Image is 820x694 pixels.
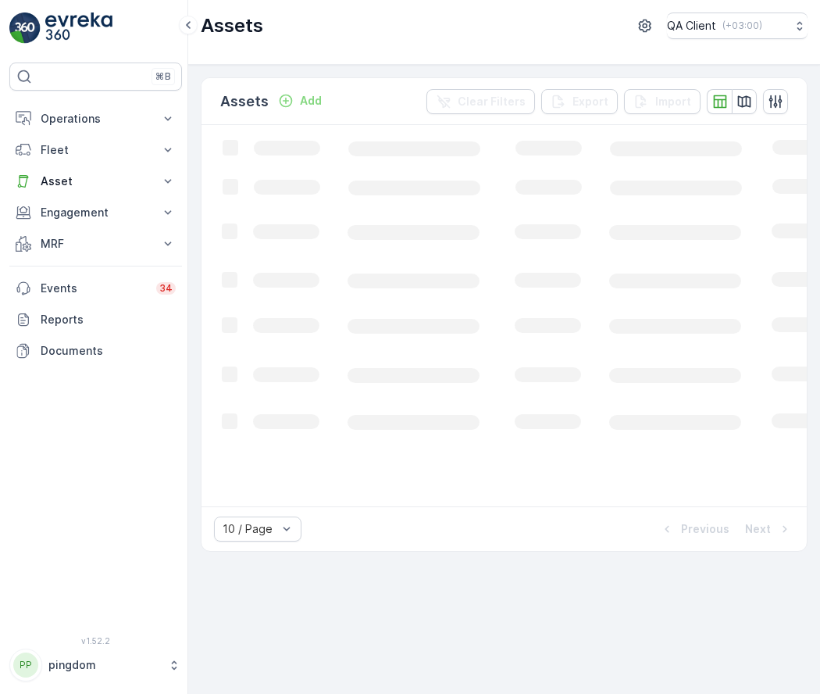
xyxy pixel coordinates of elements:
[722,20,762,32] p: ( +03:00 )
[9,13,41,44] img: logo
[681,521,729,537] p: Previous
[9,335,182,367] a: Documents
[667,13,808,39] button: QA Client(+03:00)
[667,18,716,34] p: QA Client
[41,312,176,327] p: Reports
[48,657,160,673] p: pingdom
[9,649,182,681] button: PPpingdom
[541,89,618,114] button: Export
[41,111,151,127] p: Operations
[41,343,176,359] p: Documents
[201,13,263,38] p: Assets
[9,304,182,335] a: Reports
[45,13,112,44] img: logo_light-DOdMpM7g.png
[9,134,182,166] button: Fleet
[9,166,182,197] button: Asset
[624,89,701,114] button: Import
[9,197,182,228] button: Engagement
[658,520,731,538] button: Previous
[426,89,535,114] button: Clear Filters
[13,653,38,678] div: PP
[41,173,151,189] p: Asset
[155,70,171,83] p: ⌘B
[743,520,794,538] button: Next
[9,636,182,646] span: v 1.52.2
[572,94,608,109] p: Export
[745,521,771,537] p: Next
[272,91,328,110] button: Add
[159,282,173,295] p: 34
[41,142,151,158] p: Fleet
[300,93,322,109] p: Add
[458,94,526,109] p: Clear Filters
[41,236,151,252] p: MRF
[9,228,182,259] button: MRF
[655,94,691,109] p: Import
[9,103,182,134] button: Operations
[9,273,182,304] a: Events34
[41,205,151,220] p: Engagement
[41,281,147,296] p: Events
[220,91,269,113] p: Assets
